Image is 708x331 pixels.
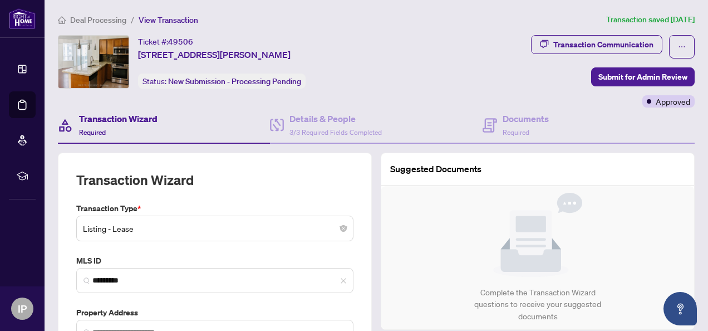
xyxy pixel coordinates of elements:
article: Transaction saved [DATE] [606,13,695,26]
span: ellipsis [678,43,686,51]
span: Required [503,128,529,137]
label: Property Address [76,306,353,319]
h4: Details & People [289,112,382,125]
span: close [340,278,347,284]
label: MLS ID [76,255,353,267]
span: Deal Processing [70,15,126,25]
span: Required [79,128,106,137]
span: Submit for Admin Review [598,68,687,86]
span: 3/3 Required Fields Completed [289,128,382,137]
span: close-circle [340,225,347,232]
img: logo [9,8,36,29]
span: Approved [656,95,690,108]
div: Ticket #: [138,35,193,48]
label: Transaction Type [76,202,353,215]
span: [STREET_ADDRESS][PERSON_NAME] [138,48,291,61]
h2: Transaction Wizard [76,171,194,189]
span: New Submission - Processing Pending [168,76,301,86]
span: 49506 [168,37,193,47]
h4: Transaction Wizard [79,112,158,125]
img: Null State Icon [493,193,582,278]
img: search_icon [83,278,90,284]
h4: Documents [503,112,549,125]
article: Suggested Documents [390,162,481,176]
button: Transaction Communication [531,35,662,54]
div: Status: [138,74,306,89]
li: / [131,13,134,26]
img: IMG-C12353735_1.jpg [58,36,129,88]
span: IP [18,301,27,317]
button: Open asap [663,292,697,325]
button: Submit for Admin Review [591,67,695,86]
span: View Transaction [139,15,198,25]
div: Complete the Transaction Wizard questions to receive your suggested documents [463,286,613,323]
span: home [58,16,66,24]
div: Transaction Communication [553,36,653,53]
span: Listing - Lease [83,218,347,239]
